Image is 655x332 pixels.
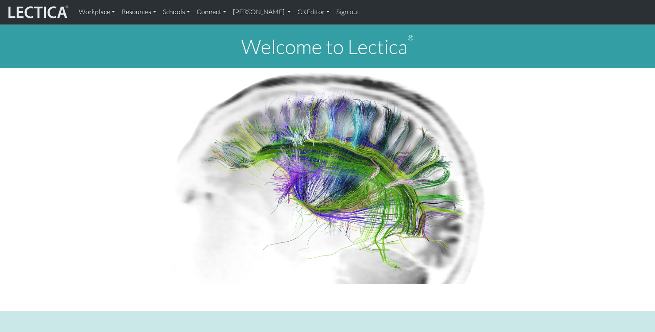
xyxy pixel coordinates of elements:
a: Resources [118,3,160,21]
a: Sign out [333,3,363,21]
a: Schools [160,3,193,21]
img: lecticalive [6,4,69,20]
a: CKEditor [294,3,333,21]
sup: ® [407,33,414,42]
img: Human Connectome Project Image [165,68,490,284]
a: Workplace [75,3,118,21]
a: [PERSON_NAME] [230,3,294,21]
a: Connect [193,3,230,21]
